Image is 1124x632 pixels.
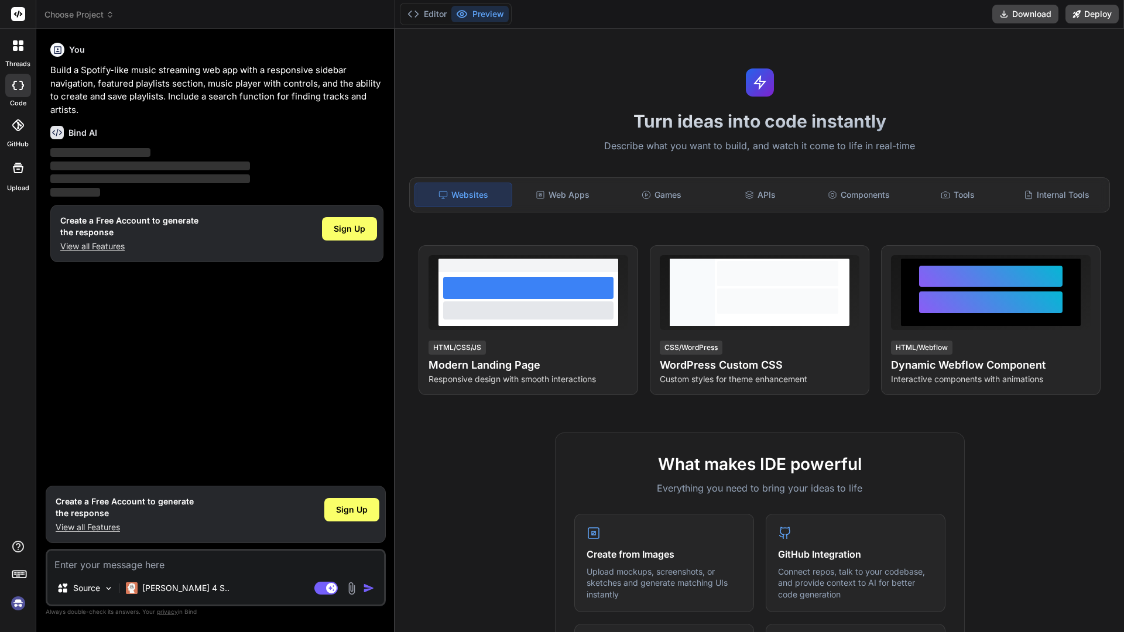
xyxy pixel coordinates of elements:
[429,373,628,385] p: Responsive design with smooth interactions
[587,566,742,600] p: Upload mockups, screenshots, or sketches and generate matching UIs instantly
[910,183,1006,207] div: Tools
[336,504,368,516] span: Sign Up
[587,547,742,561] h4: Create from Images
[46,606,386,617] p: Always double-check its answers. Your in Bind
[50,174,250,183] span: ‌
[402,139,1117,154] p: Describe what you want to build, and watch it come to life in real-time
[60,241,198,252] p: View all Features
[574,452,945,476] h2: What makes IDE powerful
[660,373,859,385] p: Custom styles for theme enhancement
[811,183,907,207] div: Components
[515,183,611,207] div: Web Apps
[414,183,512,207] div: Websites
[574,481,945,495] p: Everything you need to bring your ideas to life
[403,6,451,22] button: Editor
[660,341,722,355] div: CSS/WordPress
[778,547,933,561] h4: GitHub Integration
[10,98,26,108] label: code
[50,188,100,197] span: ‌
[7,183,29,193] label: Upload
[157,608,178,615] span: privacy
[1065,5,1119,23] button: Deploy
[7,139,29,149] label: GitHub
[8,593,28,613] img: signin
[614,183,710,207] div: Games
[334,223,365,235] span: Sign Up
[660,357,859,373] h4: WordPress Custom CSS
[363,582,375,594] img: icon
[1008,183,1105,207] div: Internal Tools
[891,373,1091,385] p: Interactive components with animations
[126,582,138,594] img: Claude 4 Sonnet
[429,341,486,355] div: HTML/CSS/JS
[50,148,150,157] span: ‌
[56,521,194,533] p: View all Features
[429,357,628,373] h4: Modern Landing Page
[778,566,933,600] p: Connect repos, talk to your codebase, and provide context to AI for better code generation
[891,357,1091,373] h4: Dynamic Webflow Component
[992,5,1058,23] button: Download
[712,183,808,207] div: APIs
[104,583,114,593] img: Pick Models
[60,215,198,238] h1: Create a Free Account to generate the response
[5,59,30,69] label: threads
[402,111,1117,132] h1: Turn ideas into code instantly
[50,64,383,116] p: Build a Spotify-like music streaming web app with a responsive sidebar navigation, featured playl...
[44,9,114,20] span: Choose Project
[69,44,85,56] h6: You
[56,496,194,519] h1: Create a Free Account to generate the response
[451,6,509,22] button: Preview
[68,127,97,139] h6: Bind AI
[345,582,358,595] img: attachment
[73,582,100,594] p: Source
[142,582,229,594] p: [PERSON_NAME] 4 S..
[50,162,250,170] span: ‌
[891,341,952,355] div: HTML/Webflow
